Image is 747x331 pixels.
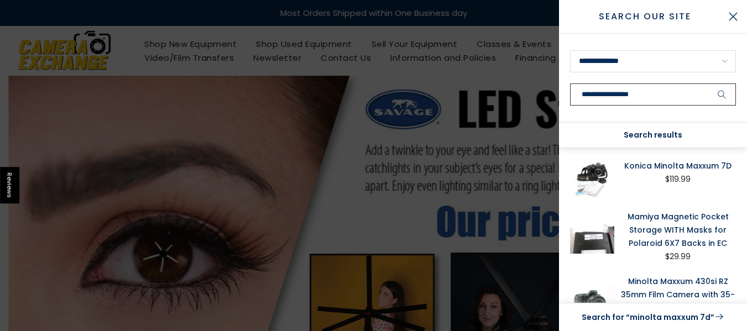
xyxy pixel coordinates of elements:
[719,3,747,30] button: Close Search
[570,275,614,328] img: Minolta Maxxum 430si RZ 35mm Film Camera with 35-70mm f/3.5-4.5 Lens 35mm Film Cameras - 35mm SLR...
[570,210,614,264] img: Mamiya Magnetic Pocket Storage WITH Masks for Polaroid 6X7 Backs in EC Medium Format Equipment - ...
[570,310,736,324] a: Search for “minolta maxxum 7d”
[570,10,719,23] span: Search Our Site
[620,275,736,314] a: Minolta Maxxum 430si RZ 35mm Film Camera with 35-70mm f/3.5-4.5 Lens
[570,159,614,199] img: Konica Minolta Maxxum 7D Digital Cameras - Digital SLR Cameras Minolta 00425008
[559,123,747,148] div: Search results
[620,159,736,172] a: Konica Minolta Maxxum 7D
[620,210,736,250] a: Mamiya Magnetic Pocket Storage WITH Masks for Polaroid 6X7 Backs in EC
[665,172,691,186] div: $119.99
[665,250,691,264] div: $29.99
